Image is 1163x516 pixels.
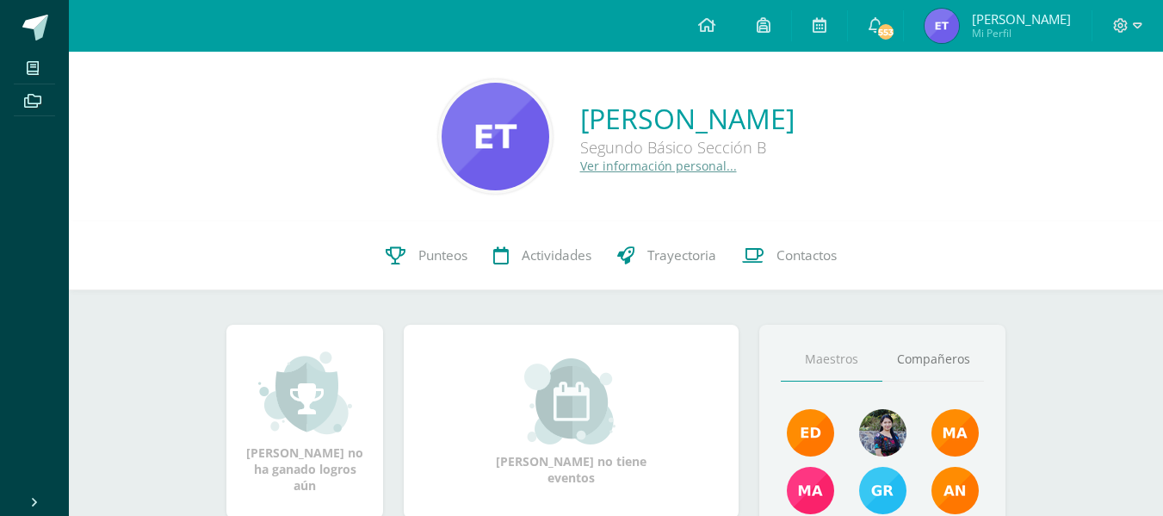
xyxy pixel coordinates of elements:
img: event_small.png [524,358,618,445]
span: [PERSON_NAME] [972,10,1071,28]
a: Compañeros [882,338,984,382]
span: 553 [875,22,894,41]
span: Contactos [776,246,837,264]
a: Actividades [480,221,604,290]
img: 7766054b1332a6085c7723d22614d631.png [787,467,834,514]
span: Punteos [418,246,467,264]
img: a348d660b2b29c2c864a8732de45c20a.png [931,467,979,514]
img: 9b17679b4520195df407efdfd7b84603.png [859,409,906,457]
span: Trayectoria [647,246,716,264]
div: Segundo Básico Sección B [580,137,795,158]
div: [PERSON_NAME] no tiene eventos [486,358,658,486]
a: Trayectoria [604,221,729,290]
span: Actividades [522,246,591,264]
img: c92786e4281570e938e3a54d1665481b.png [925,9,959,43]
img: f40e456500941b1b33f0807dd74ea5cf.png [787,409,834,457]
img: 897763c87f22dee203c25aa01bdb1a27.png [442,83,549,190]
a: Contactos [729,221,850,290]
div: [PERSON_NAME] no ha ganado logros aún [244,350,366,494]
img: 560278503d4ca08c21e9c7cd40ba0529.png [931,409,979,457]
a: Maestros [781,338,882,382]
a: Punteos [373,221,480,290]
img: b7ce7144501556953be3fc0a459761b8.png [859,467,906,514]
a: Ver información personal... [580,158,737,174]
a: [PERSON_NAME] [580,100,795,137]
img: achievement_small.png [258,350,352,436]
span: Mi Perfil [972,26,1071,40]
